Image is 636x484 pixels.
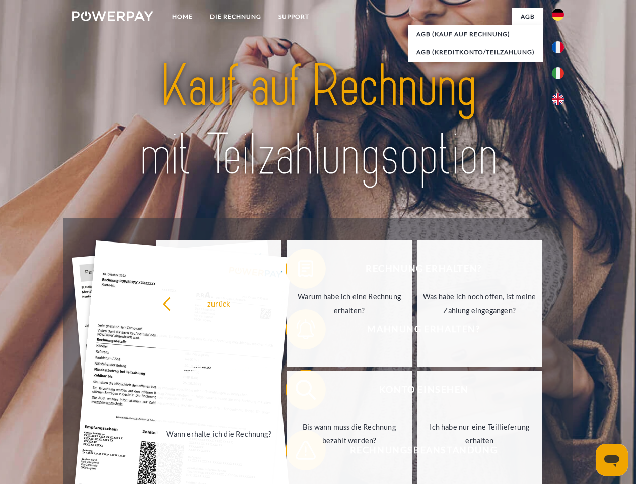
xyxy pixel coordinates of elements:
a: SUPPORT [270,8,318,26]
img: fr [552,41,564,53]
div: Ich habe nur eine Teillieferung erhalten [423,420,536,447]
a: Was habe ich noch offen, ist meine Zahlung eingegangen? [417,240,542,367]
a: AGB (Kreditkonto/Teilzahlung) [408,43,543,62]
div: Was habe ich noch offen, ist meine Zahlung eingegangen? [423,290,536,317]
a: agb [512,8,543,26]
div: Wann erhalte ich die Rechnung? [162,427,275,440]
img: de [552,9,564,21]
img: logo-powerpay-white.svg [72,11,153,21]
div: Warum habe ich eine Rechnung erhalten? [293,290,406,317]
img: title-powerpay_de.svg [96,48,540,193]
img: it [552,67,564,79]
iframe: Schaltfläche zum Öffnen des Messaging-Fensters [596,444,628,476]
img: en [552,93,564,105]
a: AGB (Kauf auf Rechnung) [408,25,543,43]
a: Home [164,8,201,26]
a: DIE RECHNUNG [201,8,270,26]
div: zurück [162,296,275,310]
div: Bis wann muss die Rechnung bezahlt werden? [293,420,406,447]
